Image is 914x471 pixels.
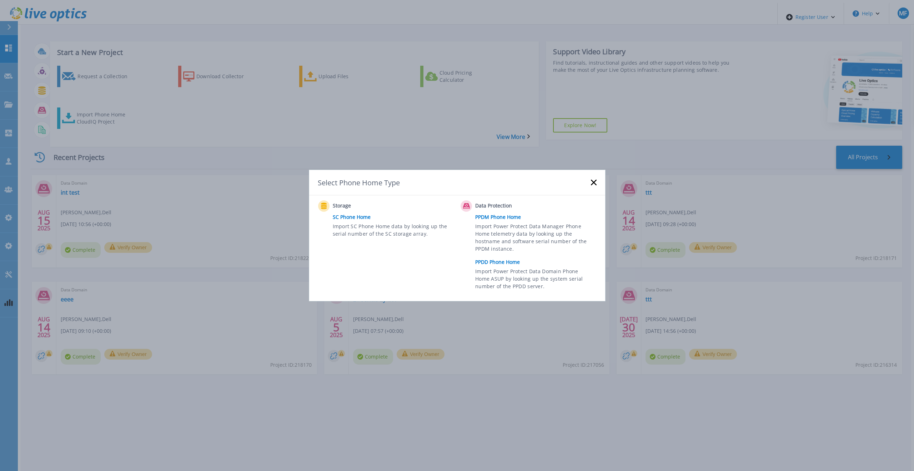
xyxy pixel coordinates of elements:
[333,212,457,222] a: SC Phone Home
[475,202,546,210] span: Data Protection
[475,222,594,255] span: Import Power Protect Data Manager Phone Home telemetry data by looking up the hostname and softwa...
[318,178,401,187] div: Select Phone Home Type
[475,267,594,292] span: Import Power Protect Data Domain Phone Home ASUP by looking up the system serial number of the PP...
[333,222,452,239] span: Import SC Phone Home data by looking up the serial number of the SC storage array.
[333,202,404,210] span: Storage
[475,212,600,222] a: PPDM Phone Home
[475,257,600,267] a: PPDD Phone Home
